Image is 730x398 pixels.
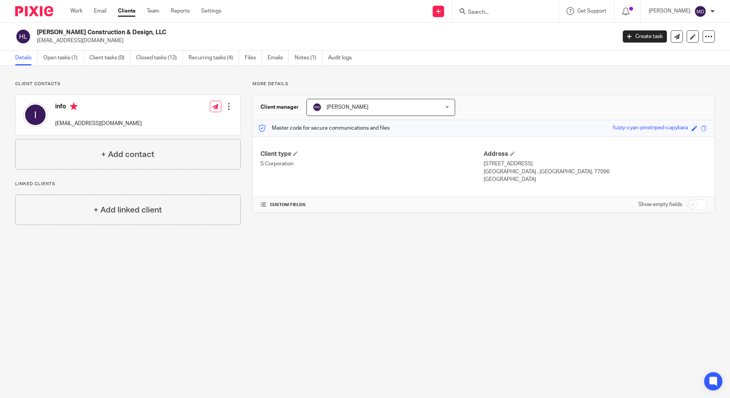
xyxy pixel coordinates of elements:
h4: + Add linked client [94,204,162,216]
div: fuzzy-cyan-pinstriped-capybara [613,124,688,133]
a: Details [15,51,38,65]
p: Linked clients [15,181,241,187]
img: svg%3E [313,103,322,112]
input: Search [467,9,536,16]
h4: info [55,103,142,112]
a: Recurring tasks (4) [189,51,239,65]
a: Settings [201,7,221,15]
h4: + Add contact [101,149,154,160]
p: [EMAIL_ADDRESS][DOMAIN_NAME] [37,37,611,44]
h2: [PERSON_NAME] Construction & Design, LLC [37,29,497,36]
h4: CUSTOM FIELDS [260,202,484,208]
p: [STREET_ADDRESS] [484,160,707,168]
p: Client contacts [15,81,241,87]
a: Reports [171,7,190,15]
p: [GEOGRAPHIC_DATA] , [GEOGRAPHIC_DATA], 77096 [484,168,707,176]
p: Master code for secure communications and files [259,124,390,132]
span: Get Support [577,8,606,14]
img: Pixie [15,6,53,16]
a: Audit logs [328,51,357,65]
a: Team [147,7,159,15]
h3: Client manager [260,103,299,111]
img: svg%3E [694,5,706,17]
a: Email [94,7,106,15]
p: S Corporation [260,160,484,168]
a: Emails [268,51,289,65]
a: Open tasks (1) [43,51,84,65]
a: Clients [118,7,135,15]
span: [PERSON_NAME] [327,105,368,110]
h4: Client type [260,150,484,158]
label: Show empty fields [638,201,682,208]
h4: Address [484,150,707,158]
p: [PERSON_NAME] [649,7,690,15]
p: [EMAIL_ADDRESS][DOMAIN_NAME] [55,120,142,127]
i: Primary [70,103,78,110]
a: Client tasks (0) [89,51,130,65]
a: Create task [623,30,667,43]
p: [GEOGRAPHIC_DATA] [484,176,707,183]
a: Work [70,7,83,15]
a: Closed tasks (12) [136,51,183,65]
img: svg%3E [23,103,48,127]
img: svg%3E [15,29,31,44]
a: Files [245,51,262,65]
a: Notes (1) [295,51,322,65]
p: More details [252,81,715,87]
